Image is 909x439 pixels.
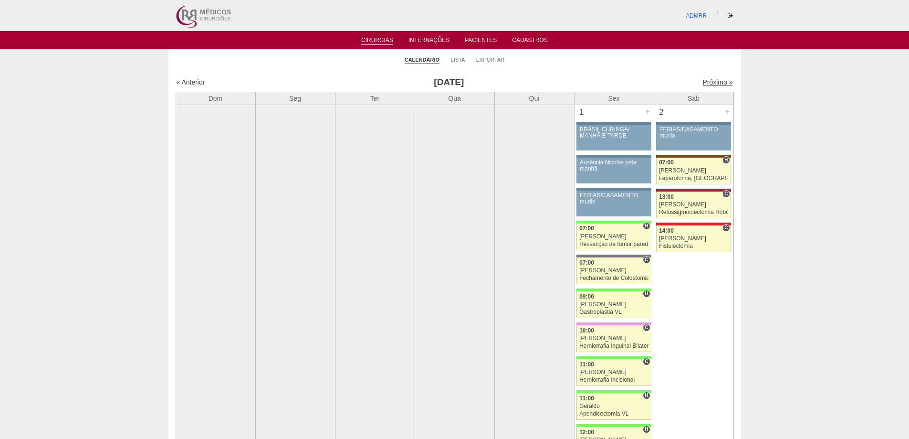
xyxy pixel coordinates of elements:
[643,358,650,365] span: Consultório
[512,37,548,46] a: Cadastros
[643,392,650,399] span: Hospital
[643,290,650,298] span: Hospital
[576,359,651,386] a: C 11:00 [PERSON_NAME] Herniorrafia Incisional
[702,78,732,86] a: Próximo »
[656,192,731,218] a: C 13:00 [PERSON_NAME] Retossigmoidectomia Robótica
[579,377,648,383] div: Herniorrafia Incisional
[476,56,505,63] a: Exportar
[654,105,669,119] div: 2
[580,160,648,172] div: Ausência Nicolas pela manhã
[643,222,650,230] span: Hospital
[659,175,728,182] div: Laparotomia, [GEOGRAPHIC_DATA], Drenagem, Bridas
[579,335,648,342] div: [PERSON_NAME]
[408,37,450,46] a: Internações
[310,75,588,89] h3: [DATE]
[656,155,731,158] div: Key: Santa Joana
[576,390,651,393] div: Key: Brasil
[576,322,651,325] div: Key: Albert Einstein
[722,156,730,164] span: Hospital
[659,202,728,208] div: [PERSON_NAME]
[579,327,594,334] span: 10:00
[656,125,731,150] a: FÉRIAS/CASAMENTO murilo
[579,275,648,281] div: Fechamento de Colostomia ou Enterostomia
[579,259,594,266] span: 07:00
[580,193,648,205] div: FÉRIAS/CASAMENTO murilo
[579,293,594,300] span: 09:00
[579,369,648,375] div: [PERSON_NAME]
[494,92,574,105] th: Qui
[579,268,648,274] div: [PERSON_NAME]
[659,236,728,242] div: [PERSON_NAME]
[405,56,439,64] a: Calendário
[656,223,731,225] div: Key: Assunção
[579,395,594,402] span: 11:00
[579,225,594,232] span: 07:00
[579,343,648,349] div: Herniorrafia Inguinal Bilateral
[576,356,651,359] div: Key: Brasil
[656,158,731,184] a: H 07:00 [PERSON_NAME] Laparotomia, [GEOGRAPHIC_DATA], Drenagem, Bridas
[451,56,465,63] a: Lista
[579,309,648,315] div: Gastroplastia VL
[465,37,497,46] a: Pacientes
[659,159,674,166] span: 07:00
[576,191,651,216] a: FÉRIAS/CASAMENTO murilo
[176,92,255,105] th: Dom
[576,289,651,291] div: Key: Brasil
[659,193,674,200] span: 13:00
[579,241,648,247] div: Ressecção de tumor parede abdominal pélvica
[574,92,654,105] th: Sex
[576,255,651,257] div: Key: Santa Catarina
[579,361,594,368] span: 11:00
[579,411,648,417] div: Apendicectomia VL
[644,105,652,118] div: +
[728,13,733,19] i: Sair
[686,12,707,19] a: ADMRR
[576,188,651,191] div: Key: Aviso
[659,227,674,234] span: 14:00
[576,257,651,284] a: C 07:00 [PERSON_NAME] Fechamento de Colostomia ou Enterostomia
[255,92,335,105] th: Seg
[722,190,730,198] span: Consultório
[576,125,651,150] a: BRASIL CURINGA/ MANHÃ E TARDE
[335,92,415,105] th: Ter
[722,224,730,232] span: Consultório
[361,37,393,45] a: Cirurgias
[579,403,648,409] div: Geraldo
[576,325,651,352] a: C 10:00 [PERSON_NAME] Herniorrafia Inguinal Bilateral
[659,127,728,139] div: FÉRIAS/CASAMENTO murilo
[576,424,651,427] div: Key: Brasil
[415,92,494,105] th: Qua
[576,158,651,183] a: Ausência Nicolas pela manhã
[643,256,650,264] span: Consultório
[656,189,731,192] div: Key: Sírio Libanês
[576,155,651,158] div: Key: Aviso
[575,105,589,119] div: 1
[723,105,731,118] div: +
[659,168,728,174] div: [PERSON_NAME]
[643,324,650,332] span: Consultório
[659,209,728,215] div: Retossigmoidectomia Robótica
[654,92,733,105] th: Sáb
[579,301,648,308] div: [PERSON_NAME]
[643,426,650,433] span: Hospital
[656,122,731,125] div: Key: Aviso
[656,225,731,252] a: C 14:00 [PERSON_NAME] Fistulectomia
[579,429,594,436] span: 12:00
[177,78,205,86] a: « Anterior
[576,393,651,420] a: H 11:00 Geraldo Apendicectomia VL
[576,224,651,250] a: H 07:00 [PERSON_NAME] Ressecção de tumor parede abdominal pélvica
[580,127,648,139] div: BRASIL CURINGA/ MANHÃ E TARDE
[576,291,651,318] a: H 09:00 [PERSON_NAME] Gastroplastia VL
[576,221,651,224] div: Key: Brasil
[579,234,648,240] div: [PERSON_NAME]
[576,122,651,125] div: Key: Aviso
[659,243,728,249] div: Fistulectomia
